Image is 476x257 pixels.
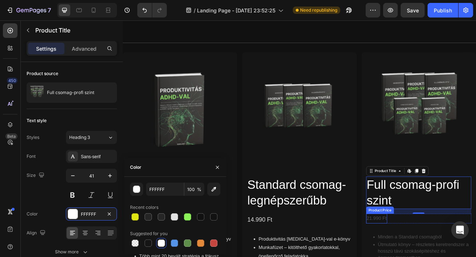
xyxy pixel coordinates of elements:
[137,3,167,17] div: Undo/Redo
[29,85,44,100] img: product feature img
[310,183,340,190] div: Product Title
[301,45,431,175] a: Full csomag-profi szint
[153,239,186,254] div: 14.990 Ft
[27,211,38,217] div: Color
[401,3,425,17] button: Save
[48,6,51,15] p: 7
[301,239,327,251] div: 21.990 Ft
[130,230,168,237] div: Suggested for you
[300,7,337,13] span: Need republishing
[36,45,56,52] p: Settings
[81,211,102,218] div: FFFFFF
[55,248,89,256] div: Show more
[146,183,184,196] input: Eg: FFFFFF
[27,134,39,141] div: Styles
[27,117,47,124] div: Text style
[303,231,334,238] div: Product Price
[27,171,46,180] div: Size
[6,239,34,254] div: 9.990 Ft
[81,153,115,160] div: Sans-serif
[194,7,196,14] span: /
[5,133,17,139] div: Beta
[47,90,94,95] p: Full csomag-profi szint
[35,26,114,35] p: Product Title
[153,193,283,234] h2: Standard csomag-legnépszerűbb
[197,186,201,193] span: %
[123,20,476,257] iframe: Design area
[27,228,47,238] div: Align
[27,153,36,160] div: Font
[130,164,141,171] div: Color
[407,7,419,13] span: Save
[3,3,54,17] button: 7
[72,45,97,52] p: Advanced
[66,131,117,144] button: Heading 3
[434,7,452,14] div: Publish
[130,204,158,211] div: Recent colors
[69,134,90,141] span: Heading 3
[301,193,431,234] h2: Full csomag-profi szint
[451,221,469,239] div: Open Intercom Messenger
[27,70,58,77] div: Product source
[197,7,275,14] span: Landing Page - [DATE] 23:52:25
[428,3,458,17] button: Publish
[153,45,283,175] a: Standard csomag-legnépszerűbb
[7,78,17,83] div: 450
